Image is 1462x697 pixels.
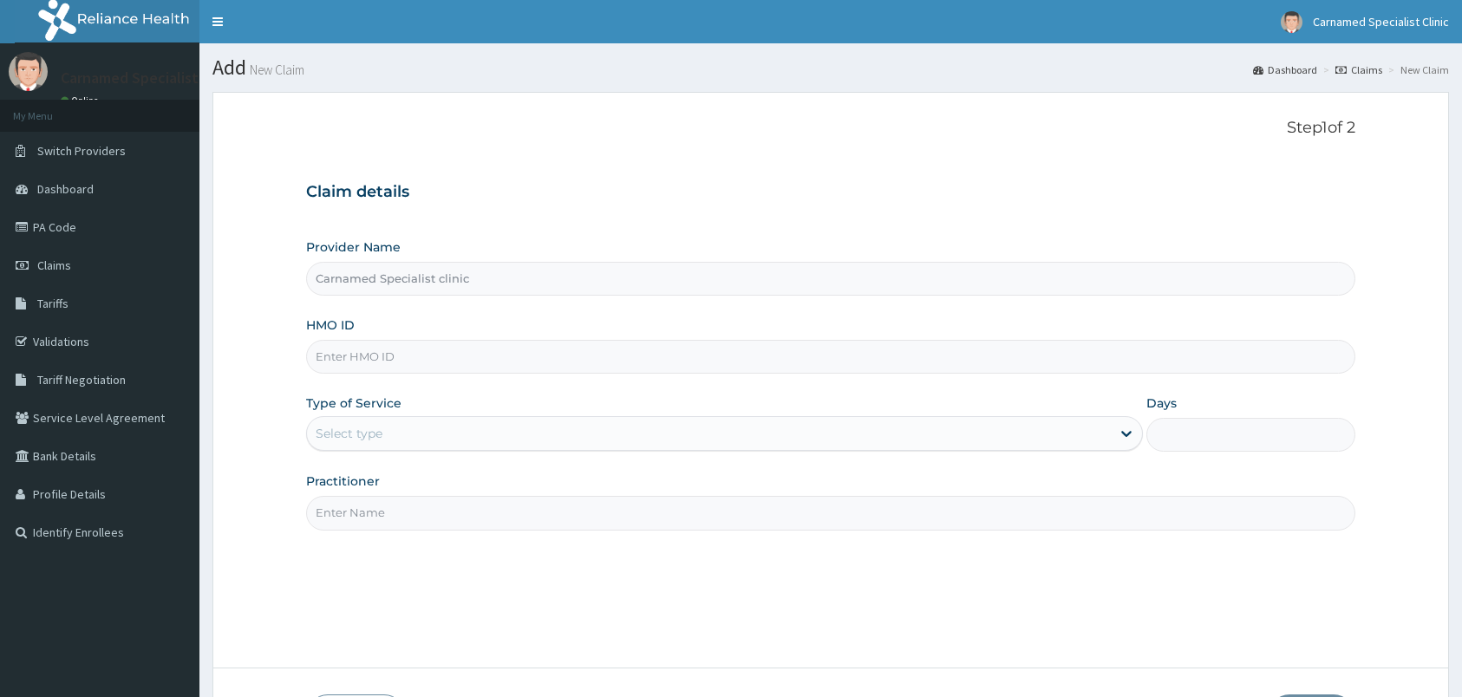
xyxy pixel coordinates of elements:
h3: Claim details [306,183,1355,202]
p: Carnamed Specialist Clinic [61,70,238,86]
label: Days [1146,394,1177,412]
a: Claims [1335,62,1382,77]
span: Switch Providers [37,143,126,159]
h1: Add [212,56,1449,79]
input: Enter Name [306,496,1355,530]
span: Tariffs [37,296,69,311]
span: Carnamed Specialist Clinic [1313,14,1449,29]
label: Type of Service [306,394,401,412]
input: Enter HMO ID [306,340,1355,374]
label: Practitioner [306,472,380,490]
label: HMO ID [306,316,355,334]
p: Step 1 of 2 [306,119,1355,138]
span: Claims [37,257,71,273]
div: Select type [316,425,382,442]
span: Dashboard [37,181,94,197]
a: Online [61,94,102,107]
img: User Image [1281,11,1302,33]
small: New Claim [246,63,304,76]
a: Dashboard [1253,62,1317,77]
label: Provider Name [306,238,401,256]
img: User Image [9,52,48,91]
li: New Claim [1384,62,1449,77]
span: Tariff Negotiation [37,372,126,388]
